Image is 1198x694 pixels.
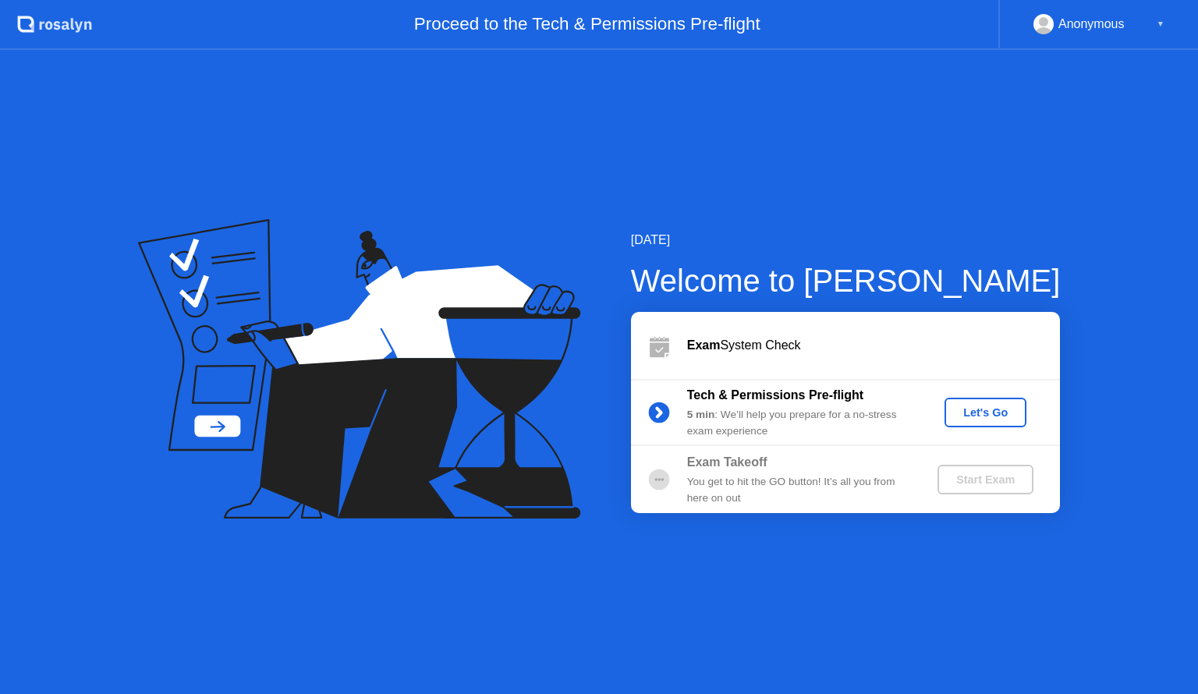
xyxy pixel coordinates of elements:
b: 5 min [687,409,715,420]
b: Exam [687,338,721,352]
div: ▼ [1157,14,1164,34]
div: System Check [687,336,1060,355]
div: Anonymous [1058,14,1125,34]
div: Start Exam [944,473,1027,486]
div: You get to hit the GO button! It’s all you from here on out [687,474,912,506]
b: Tech & Permissions Pre-flight [687,388,863,402]
div: Let's Go [951,406,1020,419]
button: Start Exam [937,465,1033,494]
button: Let's Go [945,398,1026,427]
div: [DATE] [631,231,1061,250]
b: Exam Takeoff [687,455,767,469]
div: : We’ll help you prepare for a no-stress exam experience [687,407,912,439]
div: Welcome to [PERSON_NAME] [631,257,1061,304]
